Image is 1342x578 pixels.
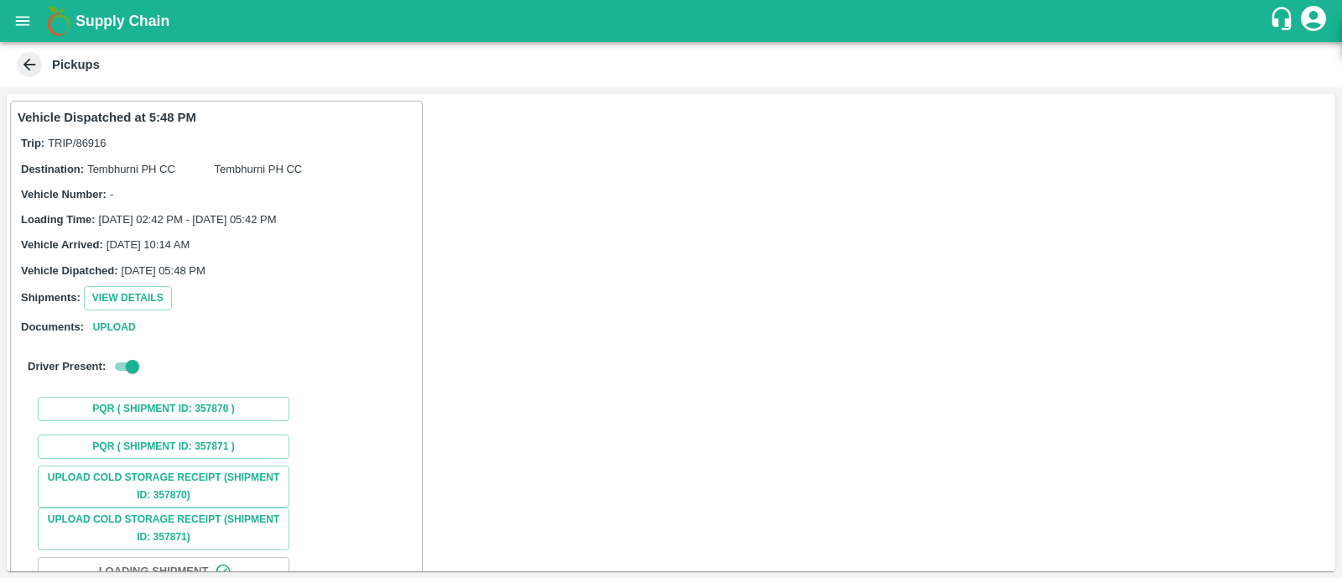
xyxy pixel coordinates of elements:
label: Vehicle Dipatched: [21,264,118,277]
span: TRIP/86916 [48,137,106,149]
button: Upload Cold Storage Receipt (SHIPMENT ID: 357871) [38,508,289,549]
button: PQR ( Shipment Id: 357870 ) [38,397,289,421]
a: Supply Chain [75,9,1269,33]
button: open drawer [3,2,42,40]
span: [DATE] 02:42 PM - [DATE] 05:42 PM [99,213,277,226]
b: Pickups [52,58,100,71]
span: - [110,188,113,200]
span: [DATE] 05:48 PM [122,264,205,277]
span: Tembhurni PH CC [87,163,175,175]
label: Documents: [21,320,84,333]
button: PQR ( Shipment Id: 357871 ) [38,435,289,459]
label: Loading Time: [21,213,96,226]
div: customer-support [1269,6,1298,36]
label: Trip: [21,137,44,149]
label: Shipments: [21,291,81,304]
label: Vehicle Number: [21,188,107,200]
p: Vehicle Dispatched at 5:48 PM [18,108,196,127]
span: Tembhurni PH CC [214,162,302,178]
label: Driver Present: [28,360,106,372]
div: account of current user [1298,3,1329,39]
button: View Details [84,286,172,310]
button: Upload Cold Storage Receipt (SHIPMENT ID: 357870) [38,466,289,508]
b: Supply Chain [75,13,169,29]
img: logo [42,4,75,38]
span: [DATE] 10:14 AM [107,238,190,251]
button: Upload [87,319,141,336]
label: Destination: [21,163,84,175]
label: Vehicle Arrived: [21,238,103,251]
